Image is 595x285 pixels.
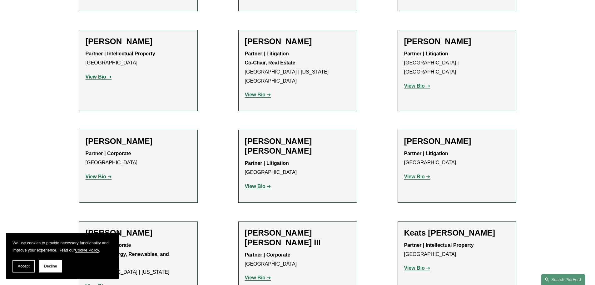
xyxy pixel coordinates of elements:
[404,83,430,89] a: View Bio
[86,151,131,156] strong: Partner | Corporate
[86,74,112,79] a: View Bio
[245,275,271,280] a: View Bio
[245,184,265,189] strong: View Bio
[245,37,350,46] h2: [PERSON_NAME]
[18,264,30,268] span: Accept
[86,241,191,277] p: [GEOGRAPHIC_DATA] | [US_STATE]
[404,83,425,89] strong: View Bio
[404,174,430,179] a: View Bio
[404,136,510,146] h2: [PERSON_NAME]
[75,248,99,252] a: Cookie Policy
[404,37,510,46] h2: [PERSON_NAME]
[86,174,106,179] strong: View Bio
[245,275,265,280] strong: View Bio
[404,174,425,179] strong: View Bio
[86,174,112,179] a: View Bio
[86,37,191,46] h2: [PERSON_NAME]
[404,51,448,56] strong: Partner | Litigation
[6,233,119,279] section: Cookie banner
[404,228,510,238] h2: Keats [PERSON_NAME]
[404,265,425,271] strong: View Bio
[245,252,290,257] strong: Partner | Corporate
[404,241,510,259] p: [GEOGRAPHIC_DATA]
[404,265,430,271] a: View Bio
[86,51,155,56] strong: Partner | Intellectual Property
[44,264,57,268] span: Decline
[12,260,35,272] button: Accept
[245,92,271,97] a: View Bio
[245,92,265,97] strong: View Bio
[86,49,191,68] p: [GEOGRAPHIC_DATA]
[12,239,112,254] p: We use cookies to provide necessary functionality and improve your experience. Read our .
[404,242,474,248] strong: Partner | Intellectual Property
[404,149,510,167] p: [GEOGRAPHIC_DATA]
[245,184,271,189] a: View Bio
[541,274,585,285] a: Search this site
[245,251,350,269] p: [GEOGRAPHIC_DATA]
[86,149,191,167] p: [GEOGRAPHIC_DATA]
[404,49,510,76] p: [GEOGRAPHIC_DATA] | [GEOGRAPHIC_DATA]
[245,136,350,156] h2: [PERSON_NAME] [PERSON_NAME]
[245,160,289,166] strong: Partner | Litigation
[404,151,448,156] strong: Partner | Litigation
[86,228,191,238] h2: [PERSON_NAME]
[245,159,350,177] p: [GEOGRAPHIC_DATA]
[86,136,191,146] h2: [PERSON_NAME]
[86,74,106,79] strong: View Bio
[39,260,62,272] button: Decline
[245,228,350,247] h2: [PERSON_NAME] [PERSON_NAME] III
[245,51,295,65] strong: Partner | Litigation Co-Chair, Real Estate
[245,49,350,85] p: [GEOGRAPHIC_DATA] | [US_STATE][GEOGRAPHIC_DATA]
[86,252,171,266] strong: Co-Chair, Energy, Renewables, and Sustainability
